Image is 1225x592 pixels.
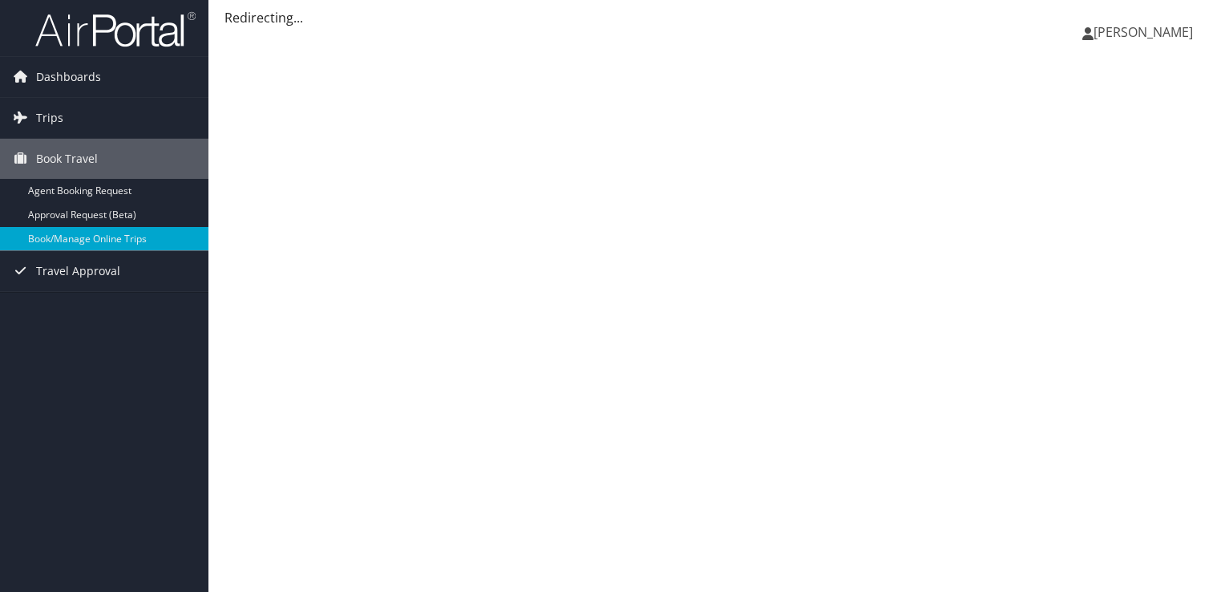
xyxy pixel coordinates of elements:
span: Trips [36,98,63,138]
div: Redirecting... [224,8,1209,27]
span: Book Travel [36,139,98,179]
a: [PERSON_NAME] [1082,8,1209,56]
span: Dashboards [36,57,101,97]
img: airportal-logo.png [35,10,196,48]
span: [PERSON_NAME] [1094,23,1193,41]
span: Travel Approval [36,251,120,291]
